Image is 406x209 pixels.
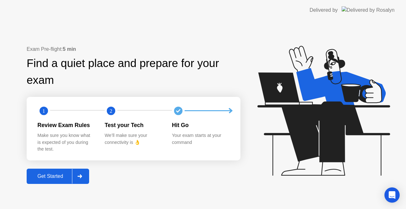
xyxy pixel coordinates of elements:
[27,45,240,53] div: Exam Pre-flight:
[310,6,338,14] div: Delivered by
[172,132,229,146] div: Your exam starts at your command
[27,55,240,89] div: Find a quiet place and prepare for your exam
[105,121,162,129] div: Test your Tech
[37,121,95,129] div: Review Exam Rules
[29,173,72,179] div: Get Started
[105,132,162,146] div: We’ll make sure your connectivity is 👌
[384,187,400,203] div: Open Intercom Messenger
[342,6,395,14] img: Delivered by Rosalyn
[63,46,76,52] b: 5 min
[43,108,45,114] text: 1
[172,121,229,129] div: Hit Go
[37,132,95,153] div: Make sure you know what is expected of you during the test.
[110,108,112,114] text: 2
[27,169,89,184] button: Get Started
